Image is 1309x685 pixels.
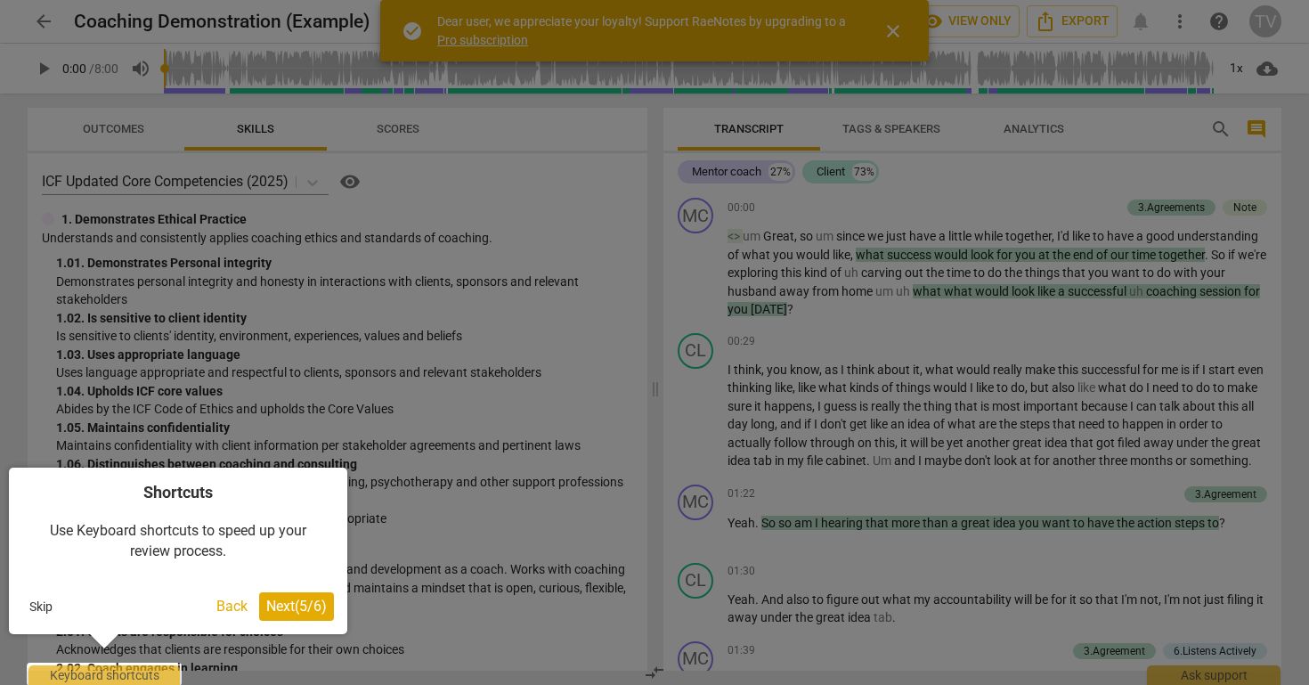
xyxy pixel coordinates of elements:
button: Next [259,592,334,621]
button: Back [209,592,255,621]
h4: Shortcuts [22,481,334,503]
div: Use Keyboard shortcuts to speed up your review process. [22,503,334,579]
button: Skip [22,593,60,620]
span: Next ( 5 / 6 ) [266,598,327,615]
